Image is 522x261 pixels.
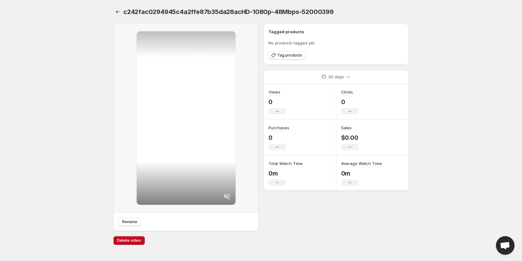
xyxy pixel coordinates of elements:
[118,217,141,226] button: Rename
[341,125,352,131] h3: Sales
[268,160,303,167] h3: Total Watch Time
[268,51,306,60] button: Tag products
[341,134,359,141] p: $0.00
[341,160,382,167] h3: Average Watch Time
[341,170,382,177] p: 0m
[113,236,145,245] button: Delete video
[123,8,334,16] span: c242fac0294945c4a2ffe87b35da28acHD-1080p-48Mbps-52000399
[341,89,353,95] h3: Clicks
[268,40,404,46] p: No products tagged yet.
[496,236,515,255] div: Open chat
[277,53,302,58] span: Tag products
[328,74,344,80] p: 30 days
[268,98,286,106] p: 0
[268,89,280,95] h3: Views
[268,125,289,131] h3: Purchases
[122,219,137,224] span: Rename
[268,134,289,141] p: 0
[113,7,122,16] button: Settings
[268,29,404,35] h6: Tagged products
[117,238,141,243] span: Delete video
[268,170,303,177] p: 0m
[341,98,359,106] p: 0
